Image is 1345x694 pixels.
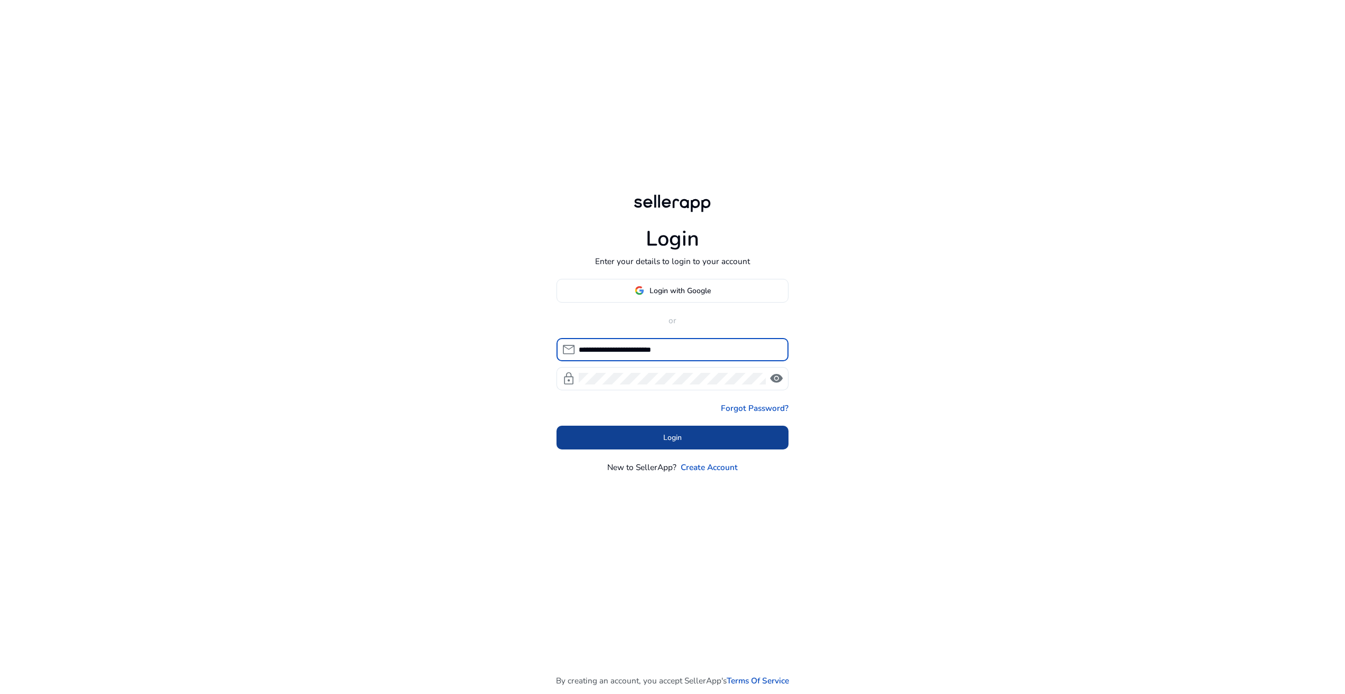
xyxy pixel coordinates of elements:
[681,461,738,473] a: Create Account
[663,432,682,443] span: Login
[595,255,750,267] p: Enter your details to login to your account
[562,343,576,357] span: mail
[646,227,699,252] h1: Login
[556,279,789,303] button: Login with Google
[650,285,711,296] span: Login with Google
[721,402,789,414] a: Forgot Password?
[562,372,576,386] span: lock
[769,372,783,386] span: visibility
[635,286,644,295] img: google-logo.svg
[727,674,789,687] a: Terms Of Service
[556,426,789,449] button: Login
[556,314,789,326] p: or
[607,461,676,473] p: New to SellerApp?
